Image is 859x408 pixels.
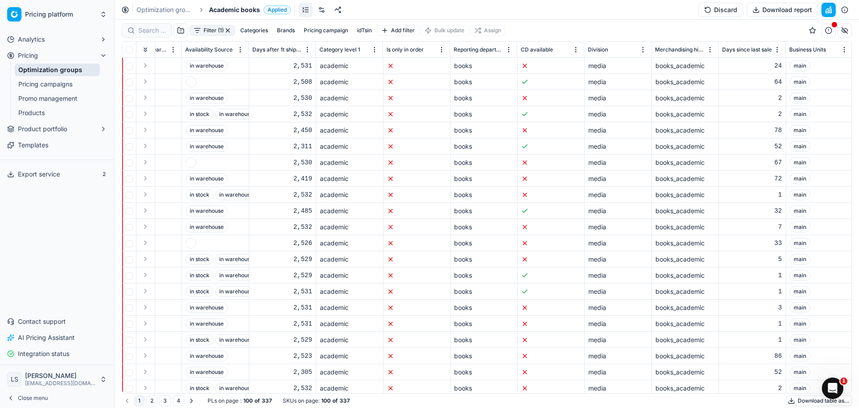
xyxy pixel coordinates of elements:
[786,395,852,406] button: Download table as...
[320,126,379,135] div: academic
[790,286,810,297] span: main
[140,108,151,119] button: Expand
[790,125,810,136] span: main
[140,350,151,361] button: Expand
[4,369,111,390] button: LS[PERSON_NAME][EMAIL_ADDRESS][DOMAIN_NAME]
[253,303,312,312] div: 2,531
[140,205,151,216] button: Expand
[723,142,782,151] div: 52
[320,142,379,151] div: academic
[790,318,810,329] span: main
[588,142,648,151] div: media
[454,158,514,167] div: books
[186,383,213,394] span: in stock
[140,92,151,103] button: Expand
[655,158,715,167] div: books_academic
[140,173,151,184] button: Expand
[320,110,379,119] div: academic
[4,32,111,47] button: Analytics
[319,46,360,53] span: Category level 1
[655,61,715,70] div: books_academic
[454,271,514,280] div: books
[454,384,514,393] div: books
[790,173,810,184] span: main
[588,158,648,167] div: media
[723,158,782,167] div: 67
[470,25,505,36] button: Assign
[253,94,312,103] div: 2,530
[655,94,715,103] div: books_academic
[18,125,67,133] span: Product portfolio
[209,5,291,14] span: Academic booksApplied
[253,335,312,344] div: 2,529
[253,239,312,248] div: 2,526
[723,335,782,344] div: 1
[122,395,197,406] nav: pagination
[521,46,553,53] span: CD available
[253,287,312,296] div: 2,531
[454,126,514,135] div: books
[723,239,782,248] div: 33
[454,335,514,344] div: books
[320,174,379,183] div: academic
[320,368,379,377] div: academic
[320,287,379,296] div: academic
[4,331,111,345] button: AI Pricing Assistant
[186,222,228,232] span: in warehouse
[300,25,352,36] button: Pricing campaign
[723,190,782,199] div: 1
[140,286,151,296] button: Expand
[15,92,100,105] a: Promo management
[320,352,379,361] div: academic
[4,392,111,404] button: Close menu
[387,46,424,53] span: Is only in order
[186,395,197,406] button: Go to next page
[140,237,151,248] button: Expand
[790,335,810,345] span: main
[18,51,38,60] span: Pricing
[655,206,715,215] div: books_academic
[243,397,253,404] strong: 100
[18,35,45,44] span: Analytics
[186,60,228,71] span: in warehouse
[655,384,715,393] div: books_academic
[588,368,648,377] div: media
[4,167,111,181] button: Export service
[588,126,648,135] div: media
[655,142,715,151] div: books_academic
[320,158,379,167] div: academic
[655,110,715,119] div: books_academic
[140,318,151,329] button: Expand
[723,287,782,296] div: 1
[209,5,260,14] span: Academic books
[4,4,111,25] button: Pricing platform
[8,373,21,386] span: LS
[655,174,715,183] div: books_academic
[454,223,514,232] div: books
[588,77,648,86] div: media
[252,46,303,53] span: Days after 1t shipment
[18,333,75,342] span: AI Pricing Assistant
[186,270,213,281] span: in stock
[588,384,648,393] div: media
[723,110,782,119] div: 2
[723,206,782,215] div: 32
[588,223,648,232] div: media
[136,5,291,14] nav: breadcrumb
[320,303,379,312] div: academic
[655,190,715,199] div: books_academic
[723,319,782,328] div: 1
[588,110,648,119] div: media
[454,77,514,86] div: books
[588,352,648,361] div: media
[454,319,514,328] div: books
[320,61,379,70] div: academic
[253,110,312,119] div: 2,532
[588,94,648,103] div: media
[723,94,782,103] div: 2
[4,122,111,136] button: Product portfolio
[253,126,312,135] div: 2,450
[421,25,468,36] button: Bulk update
[655,255,715,264] div: books_academic
[215,189,257,200] span: in warehouse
